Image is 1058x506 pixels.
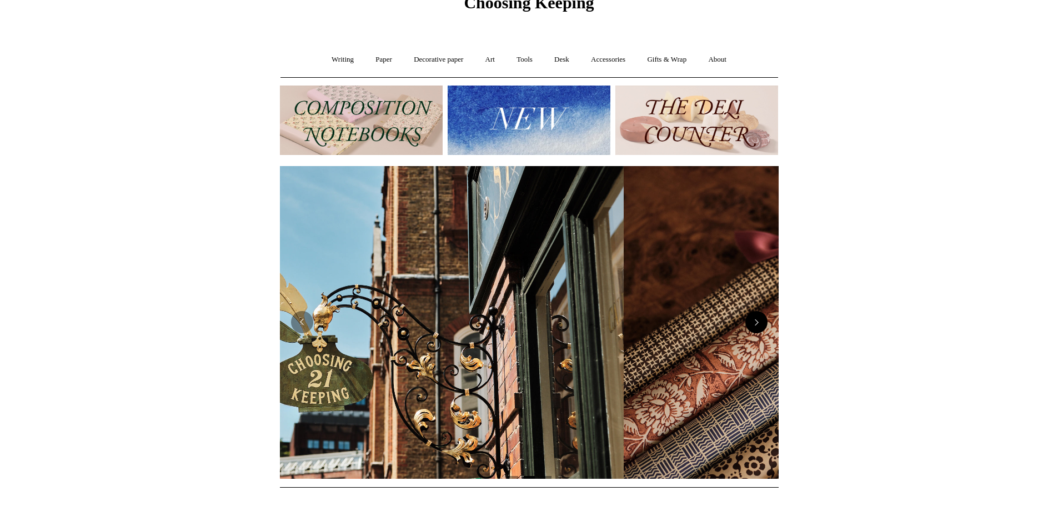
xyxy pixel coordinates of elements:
button: Page 2 [524,476,535,479]
a: About [698,45,736,74]
a: Choosing Keeping [464,2,594,10]
a: Desk [544,45,579,74]
a: Gifts & Wrap [637,45,696,74]
img: New.jpg__PID:f73bdf93-380a-4a35-bcfe-7823039498e1 [448,86,610,155]
a: Tools [507,45,543,74]
img: Copyright Choosing Keeping 20190711 LS Homepage 7.jpg__PID:4c49fdcc-9d5f-40e8-9753-f5038b35abb7 [125,166,624,479]
button: Previous [291,311,313,333]
button: Next [745,311,768,333]
button: Page 3 [540,476,551,479]
a: Accessories [581,45,635,74]
a: Art [475,45,505,74]
a: Writing [322,45,364,74]
a: Paper [365,45,402,74]
button: Page 1 [507,476,518,479]
img: 202302 Composition ledgers.jpg__PID:69722ee6-fa44-49dd-a067-31375e5d54ec [280,86,443,155]
a: Decorative paper [404,45,473,74]
img: The Deli Counter [615,86,778,155]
